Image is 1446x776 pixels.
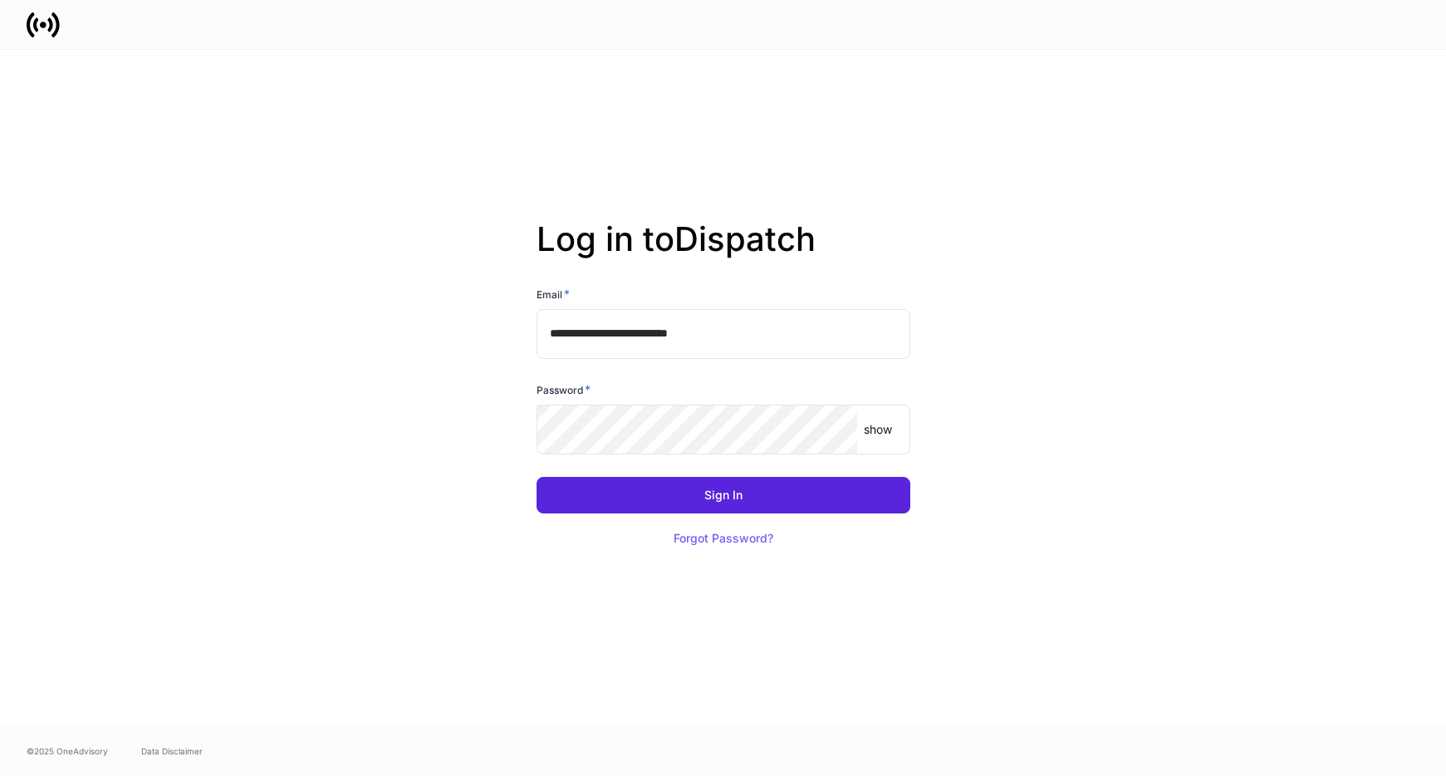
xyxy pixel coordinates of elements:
h6: Password [537,381,591,398]
button: Forgot Password? [653,520,794,557]
div: Forgot Password? [674,533,773,544]
div: Sign In [704,489,743,501]
button: Sign In [537,477,910,513]
h2: Log in to Dispatch [537,219,910,286]
span: © 2025 OneAdvisory [27,744,108,758]
a: Data Disclaimer [141,744,203,758]
h6: Email [537,286,570,302]
p: show [864,421,892,438]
